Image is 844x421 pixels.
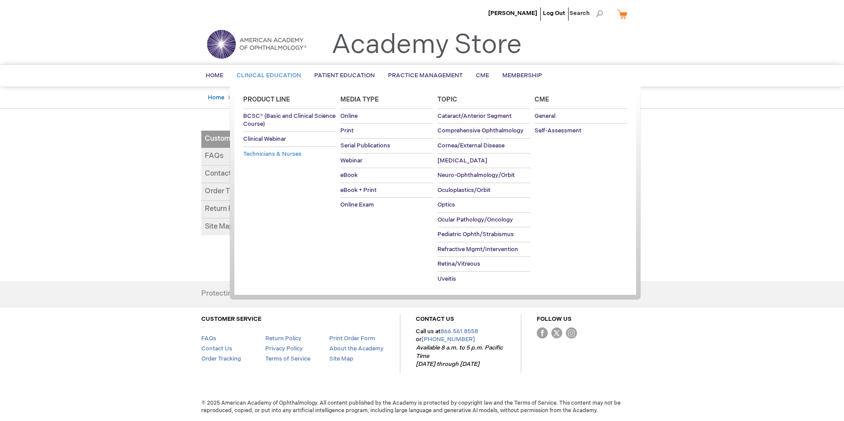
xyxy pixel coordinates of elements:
[201,316,261,323] a: CUSTOMER SERVICE
[243,96,290,103] span: Product Line
[201,355,241,362] a: Order Tracking
[340,157,362,164] span: Webinar
[243,150,301,158] span: Technicians & Nurses
[237,72,301,79] span: Clinical Education
[201,165,293,183] a: Contact Us
[265,355,310,362] a: Terms of Service
[535,113,555,120] span: General
[437,96,457,103] span: Topic
[314,72,375,79] span: Patient Education
[340,187,377,194] span: eBook + Print
[201,201,293,218] a: Return Policy
[437,157,487,164] span: [MEDICAL_DATA]
[340,172,358,179] span: eBook
[340,96,379,103] span: Media Type
[437,113,512,120] span: Cataract/Anterior Segment
[201,290,323,298] h4: Protecting Sight. Empowering Lives.®
[243,113,335,128] span: BCSC® (Basic and Clinical Science Course)
[416,327,505,368] p: Call us at or
[201,345,232,352] a: Contact Us
[201,131,293,148] a: Customer Service
[537,316,572,323] a: FOLLOW US
[340,113,358,120] span: Online
[569,4,603,22] span: Search
[340,201,374,208] span: Online Exam
[206,72,223,79] span: Home
[437,260,480,267] span: Retina/Vitreous
[441,328,478,335] a: 866.561.8558
[502,72,542,79] span: Membership
[422,336,475,343] a: [PHONE_NUMBER]
[265,345,303,352] a: Privacy Policy
[388,72,463,79] span: Practice Management
[201,183,293,201] a: Order Tracking
[329,355,353,362] a: Site Map
[537,327,548,338] img: Facebook
[437,275,456,282] span: Uveitis
[437,172,515,179] span: Neuro-Ophthalmology/Orbit
[201,335,216,342] a: FAQs
[340,142,390,149] span: Serial Publications
[535,96,549,103] span: Cme
[205,135,263,143] span: Customer Service
[208,94,224,101] a: Home
[416,344,503,368] em: Available 8 a.m. to 5 p.m. Pacific Time [DATE] through [DATE]
[535,127,581,134] span: Self-Assessment
[543,10,565,17] a: Log Out
[437,216,513,223] span: Ocular Pathology/Oncology
[551,327,562,338] img: Twitter
[437,142,505,149] span: Cornea/External Disease
[329,345,384,352] a: About the Academy
[566,327,577,338] img: instagram
[195,399,649,414] span: © 2025 American Academy of Ophthalmology. All content published by the Academy is protected by co...
[340,127,354,134] span: Print
[243,135,286,143] span: Clinical Webinar
[437,127,524,134] span: Comprehensive Ophthalmology
[201,148,293,165] a: FAQs
[416,316,454,323] a: CONTACT US
[437,187,490,194] span: Oculoplastics/Orbit
[488,10,537,17] a: [PERSON_NAME]
[437,231,514,238] span: Pediatric Ophth/Strabismus
[437,246,518,253] span: Refractive Mgmt/Intervention
[265,335,301,342] a: Return Policy
[201,218,293,236] a: Site Map
[437,201,455,208] span: Optics
[332,29,522,61] a: Academy Store
[476,72,489,79] span: CME
[329,335,375,342] a: Print Order Form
